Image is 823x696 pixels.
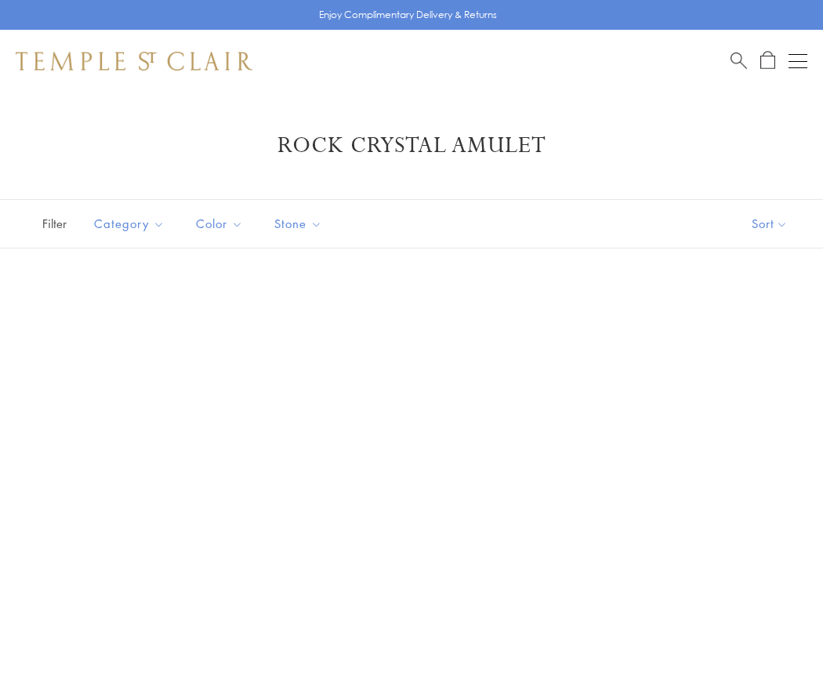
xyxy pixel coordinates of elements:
[789,52,807,71] button: Open navigation
[266,214,334,234] span: Stone
[263,206,334,241] button: Stone
[184,206,255,241] button: Color
[39,132,784,160] h1: Rock Crystal Amulet
[82,206,176,241] button: Category
[16,52,252,71] img: Temple St. Clair
[188,214,255,234] span: Color
[716,200,823,248] button: Show sort by
[319,7,497,23] p: Enjoy Complimentary Delivery & Returns
[760,51,775,71] a: Open Shopping Bag
[731,51,747,71] a: Search
[86,214,176,234] span: Category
